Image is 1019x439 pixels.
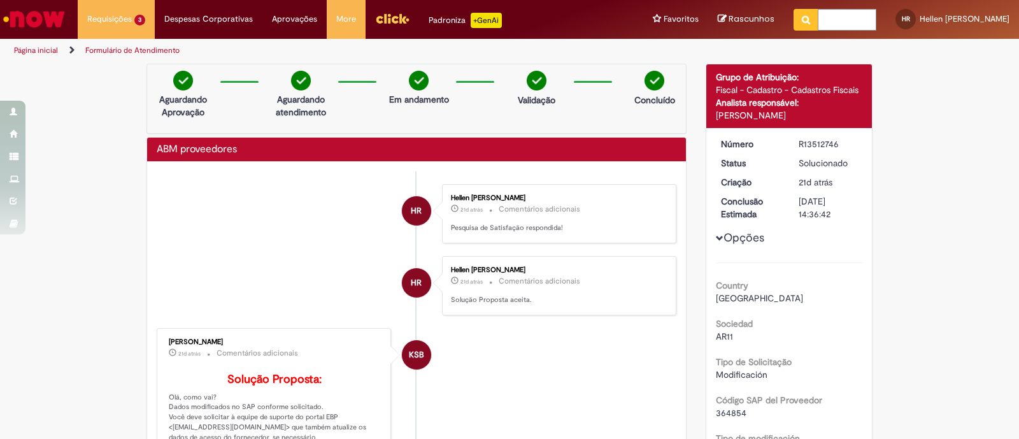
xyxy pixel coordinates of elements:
dt: Status [711,157,790,169]
b: Código SAP del Proveedor [716,394,822,406]
span: More [336,13,356,25]
div: 10/09/2025 08:57:37 [799,176,858,189]
span: [GEOGRAPHIC_DATA] [716,292,803,304]
img: check-circle-green.png [409,71,429,90]
span: KSB [409,340,424,370]
span: 3 [134,15,145,25]
span: Despesas Corporativas [164,13,253,25]
p: Validação [518,94,555,106]
time: 10/09/2025 08:57:37 [799,176,832,188]
p: Concluído [634,94,675,106]
a: Rascunhos [718,13,774,25]
div: Padroniza [429,13,502,28]
small: Comentários adicionais [217,348,298,359]
span: Modificación [716,369,767,380]
div: Solucionado [799,157,858,169]
time: 10/09/2025 10:24:57 [178,350,201,357]
div: R13512746 [799,138,858,150]
b: Solução Proposta: [227,372,322,387]
div: Hellen [PERSON_NAME] [451,266,663,274]
h2: ABM proveedores Histórico de tíquete [157,144,237,155]
small: Comentários adicionais [499,204,580,215]
span: HR [411,196,422,226]
p: Em andamento [389,93,449,106]
span: Aprovações [272,13,317,25]
span: HR [902,15,910,23]
span: 21d atrás [178,350,201,357]
img: check-circle-green.png [527,71,546,90]
a: Formulário de Atendimento [85,45,180,55]
img: click_logo_yellow_360x200.png [375,9,410,28]
time: 10/09/2025 13:01:54 [460,206,483,213]
p: Solução Proposta aceita. [451,295,663,305]
div: Fiscal - Cadastro - Cadastros Fiscais [716,83,863,96]
img: check-circle-green.png [173,71,193,90]
span: Rascunhos [729,13,774,25]
div: Hellen Caroline Teles Rodrigues [402,268,431,298]
div: Hellen Caroline Teles Rodrigues [402,196,431,226]
p: Aguardando atendimento [270,93,332,119]
span: 21d atrás [460,206,483,213]
div: Karina Santos Barboza [402,340,431,370]
span: 21d atrás [799,176,832,188]
div: Analista responsável: [716,96,863,109]
div: Grupo de Atribuição: [716,71,863,83]
dt: Conclusão Estimada [711,195,790,220]
span: AR11 [716,331,733,342]
button: Pesquisar [794,9,818,31]
p: Aguardando Aprovação [152,93,214,119]
img: ServiceNow [1,6,67,32]
span: Favoritos [664,13,699,25]
p: +GenAi [471,13,502,28]
div: [PERSON_NAME] [716,109,863,122]
dt: Criação [711,176,790,189]
dt: Número [711,138,790,150]
div: [DATE] 14:36:42 [799,195,858,220]
span: Requisições [87,13,132,25]
span: Hellen [PERSON_NAME] [920,13,1009,24]
b: Tipo de Solicitação [716,356,792,368]
div: Hellen [PERSON_NAME] [451,194,663,202]
img: check-circle-green.png [291,71,311,90]
span: 364854 [716,407,746,419]
span: HR [411,268,422,298]
time: 10/09/2025 13:01:39 [460,278,483,285]
p: Pesquisa de Satisfação respondida! [451,223,663,233]
img: check-circle-green.png [645,71,664,90]
b: Sociedad [716,318,753,329]
span: 21d atrás [460,278,483,285]
a: Página inicial [14,45,58,55]
b: Country [716,280,748,291]
div: [PERSON_NAME] [169,338,381,346]
small: Comentários adicionais [499,276,580,287]
ul: Trilhas de página [10,39,670,62]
